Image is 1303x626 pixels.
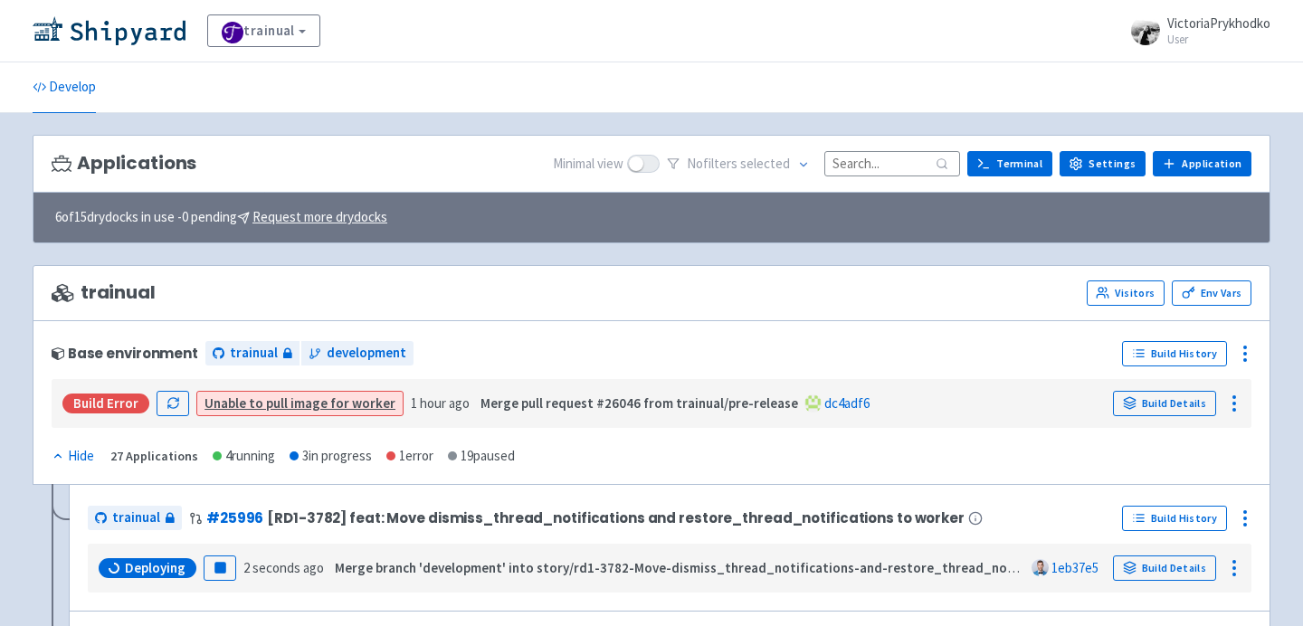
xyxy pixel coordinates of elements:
[52,153,196,174] h3: Applications
[88,506,182,530] a: trainual
[740,155,790,172] span: selected
[206,508,263,527] a: #25996
[1051,559,1099,576] a: 1eb37e5
[1087,280,1165,306] a: Visitors
[267,510,965,526] span: [RD1-3782] feat: Move dismiss_thread_notifications and restore_thread_notifications to worker
[243,559,324,576] time: 2 seconds ago
[52,446,94,467] div: Hide
[1153,151,1251,176] a: Application
[824,394,870,412] a: dc4adf6
[1172,280,1251,306] a: Env Vars
[1122,341,1227,366] a: Build History
[207,14,320,47] a: trainual
[687,154,790,175] span: No filter s
[205,341,300,365] a: trainual
[52,446,96,467] button: Hide
[290,446,372,467] div: 3 in progress
[204,394,395,412] a: Unable to pull image for worker
[213,446,275,467] div: 4 running
[125,559,185,577] span: Deploying
[62,394,149,413] div: Build Error
[1060,151,1146,176] a: Settings
[448,446,515,467] div: 19 paused
[1167,33,1270,45] small: User
[1167,14,1270,32] span: VictoriaPrykhodko
[252,208,387,225] u: Request more drydocks
[112,507,160,528] span: trainual
[1113,555,1216,581] a: Build Details
[33,62,96,113] a: Develop
[967,151,1052,176] a: Terminal
[1120,16,1270,45] a: VictoriaPrykhodko User
[327,343,406,364] span: development
[110,446,198,467] div: 27 Applications
[204,555,236,581] button: Pause
[52,346,198,361] div: Base environment
[1113,391,1216,416] a: Build Details
[301,341,414,365] a: development
[824,151,960,175] input: Search...
[335,559,1253,576] strong: Merge branch 'development' into story/rd1-3782-Move-dismiss_thread_notifications-and-restore_thre...
[1122,506,1227,531] a: Build History
[55,207,387,228] span: 6 of 15 drydocks in use - 0 pending
[553,154,623,175] span: Minimal view
[33,16,185,45] img: Shipyard logo
[52,282,156,303] span: trainual
[230,343,278,364] span: trainual
[411,394,470,412] time: 1 hour ago
[386,446,433,467] div: 1 error
[480,394,798,412] strong: Merge pull request #26046 from trainual/pre-release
